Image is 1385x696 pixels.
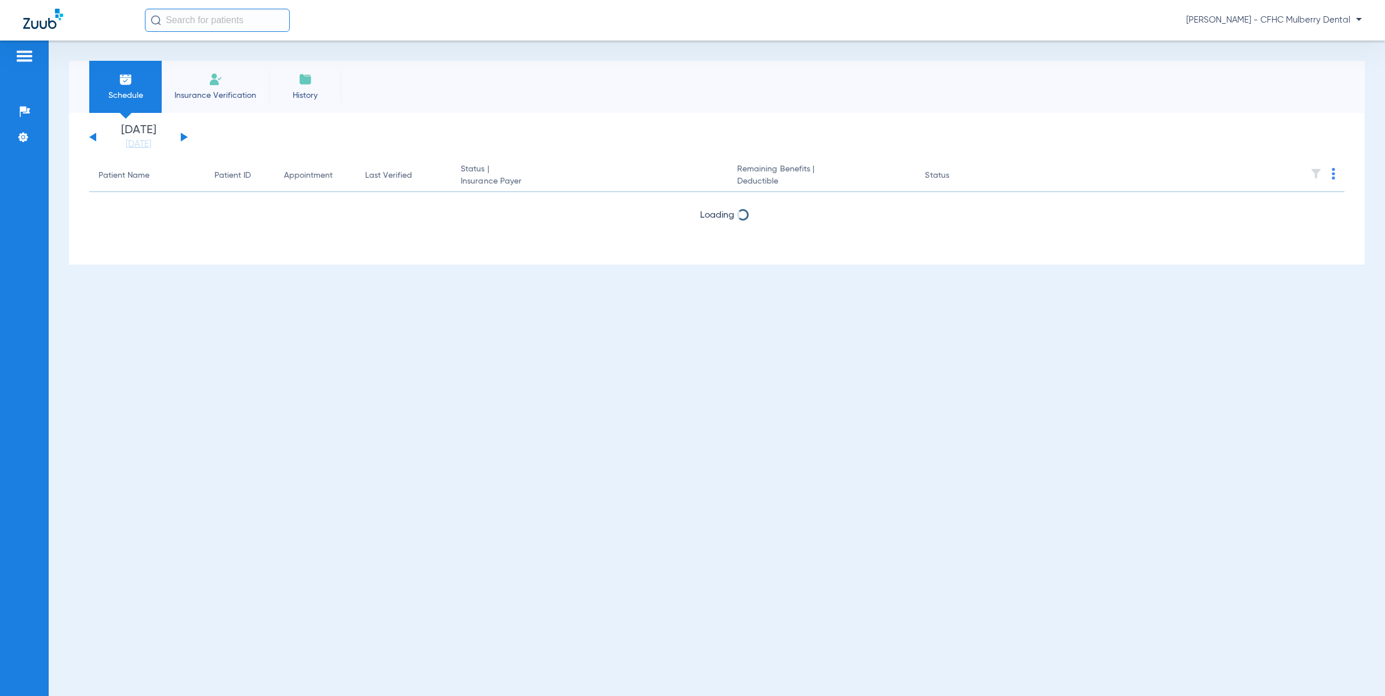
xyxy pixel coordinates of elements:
div: Patient ID [214,170,251,182]
img: History [298,72,312,86]
span: Schedule [98,90,153,101]
span: Deductible [737,175,907,188]
div: Patient Name [99,170,196,182]
th: Status [916,160,994,192]
th: Remaining Benefits | [728,160,916,192]
div: Last Verified [365,170,412,182]
div: Patient Name [99,170,150,182]
li: [DATE] [104,124,173,150]
input: Search for patients [145,9,290,32]
span: [PERSON_NAME] - CFHC Mulberry Dental [1186,14,1362,26]
span: History [278,90,333,101]
img: group-dot-blue.svg [1332,168,1335,180]
a: [DATE] [104,138,173,150]
span: Insurance Payer [461,175,719,188]
div: Appointment [284,170,347,182]
img: Schedule [119,72,133,86]
div: Patient ID [214,170,265,182]
span: Insurance Verification [170,90,260,101]
span: Loading [700,211,734,220]
img: hamburger-icon [15,49,34,63]
div: Last Verified [365,170,442,182]
div: Appointment [284,170,333,182]
img: Manual Insurance Verification [209,72,223,86]
img: filter.svg [1310,168,1322,180]
img: Search Icon [151,15,161,25]
th: Status | [451,160,728,192]
img: Zuub Logo [23,9,63,29]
